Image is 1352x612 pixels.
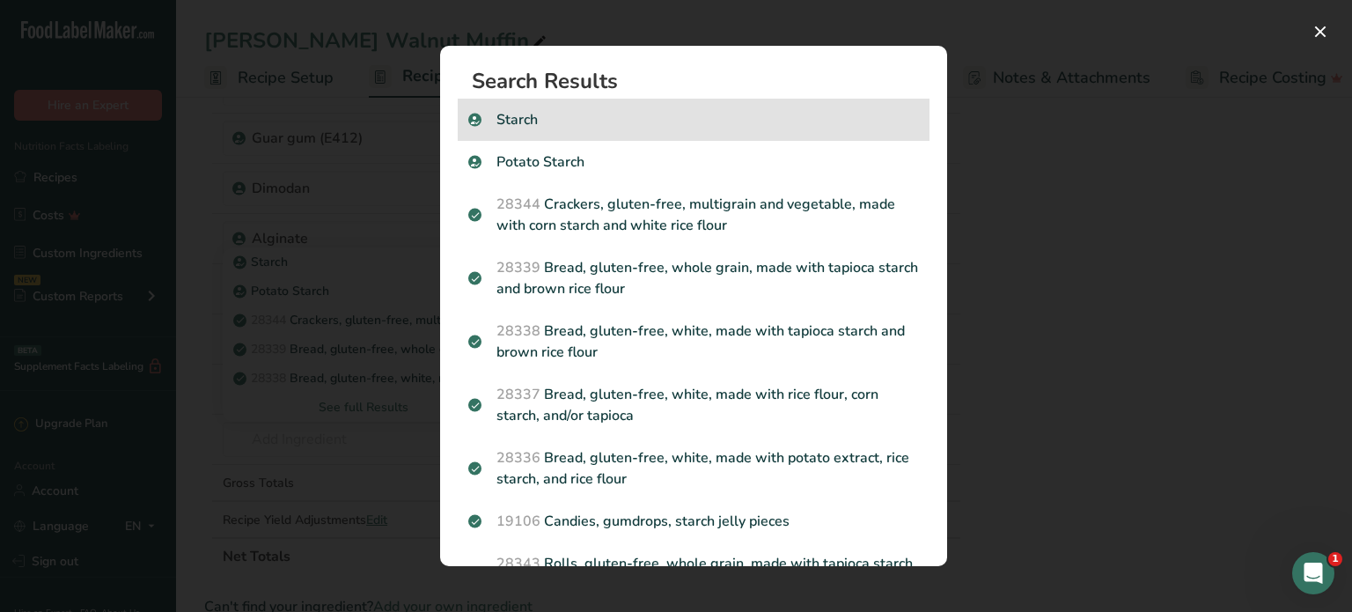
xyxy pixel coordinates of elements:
[1292,552,1334,594] iframe: Intercom live chat
[1328,552,1342,566] span: 1
[468,109,919,130] p: Starch
[496,195,540,214] span: 28344
[468,447,919,490] p: Bread, gluten-free, white, made with potato extract, rice starch, and rice flour
[496,554,540,573] span: 28343
[468,151,919,173] p: Potato Starch
[496,448,540,468] span: 28336
[468,194,919,236] p: Crackers, gluten-free, multigrain and vegetable, made with corn starch and white rice flour
[468,321,919,363] p: Bread, gluten-free, white, made with tapioca starch and brown rice flour
[496,512,540,531] span: 19106
[496,385,540,404] span: 28337
[468,384,919,426] p: Bread, gluten-free, white, made with rice flour, corn starch, and/or tapioca
[496,258,540,277] span: 28339
[468,511,919,532] p: Candies, gumdrops, starch jelly pieces
[468,257,919,299] p: Bread, gluten-free, whole grain, made with tapioca starch and brown rice flour
[472,70,929,92] h1: Search Results
[496,321,540,341] span: 28338
[468,553,919,595] p: Rolls, gluten-free, whole grain, made with tapioca starch and brown rice flour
